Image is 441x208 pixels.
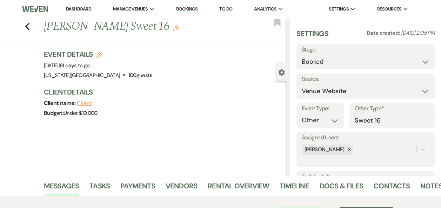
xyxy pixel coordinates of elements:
span: 100 guests [128,72,152,79]
span: 81 days to go [60,62,90,69]
span: Settings [329,6,349,13]
a: Payments [120,180,155,196]
span: Client name: [44,99,77,107]
label: Other Type* [355,104,429,114]
a: Messages [44,180,79,196]
div: [PERSON_NAME] [302,145,346,155]
label: Stage: [302,45,429,55]
h3: Settings [296,29,328,44]
h3: Client Details [44,87,280,97]
span: [DATE] 2:05 PM [401,29,435,36]
span: Analytics [254,6,276,13]
button: Edit [173,25,179,31]
label: Task List(s): [302,172,429,182]
label: Assigned Users: [302,133,429,143]
a: Timeline [280,180,309,196]
h3: Event Details [44,49,152,59]
a: Docs & Files [320,180,363,196]
a: Dashboard [66,6,91,12]
h1: [PERSON_NAME] Sweet 16 [44,18,235,35]
span: | [59,62,90,69]
a: Bookings [176,6,198,13]
span: Resources [377,6,401,13]
span: [DATE] [44,62,90,69]
button: Close lead details [279,69,285,75]
img: Weven Logo [22,2,48,16]
span: Under $10,000 [64,110,98,117]
a: To Do [219,6,232,12]
span: [US_STATE][GEOGRAPHIC_DATA] [44,72,120,79]
label: Event Type: [302,104,339,114]
button: Client [77,100,92,106]
label: Source: [302,74,429,84]
a: Contacts [374,180,410,196]
a: Tasks [89,180,110,196]
span: Budget: [44,109,64,117]
span: Manage Venues [113,6,148,13]
span: Date created: [367,29,401,36]
a: Vendors [166,180,197,196]
a: Rental Overview [208,180,269,196]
